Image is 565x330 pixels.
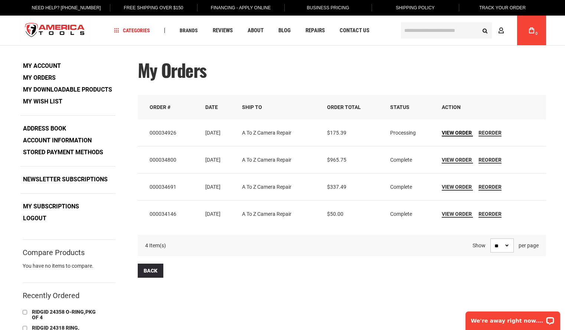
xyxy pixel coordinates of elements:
[442,130,472,136] span: View Order
[479,211,502,217] span: Reorder
[200,95,236,119] th: Date
[23,291,79,300] strong: Recently Ordered
[237,173,322,200] td: A To Z Camera Repair
[385,119,436,146] td: Processing
[20,147,106,158] a: Stored Payment Methods
[20,84,115,95] a: My Downloadable Products
[385,146,436,173] td: Complete
[479,130,502,136] span: Reorder
[302,26,328,36] a: Repairs
[138,146,200,173] td: 000034800
[442,211,472,217] span: View Order
[237,200,322,227] td: A To Z Camera Repair
[385,95,436,119] th: Status
[237,146,322,173] td: A To Z Camera Repair
[23,262,115,277] div: You have no items to compare.
[442,157,473,164] a: View Order
[144,268,157,274] span: Back
[278,28,291,33] span: Blog
[138,173,200,200] td: 000034691
[327,211,343,217] span: $50.00
[23,249,85,256] strong: Compare Products
[145,242,166,248] span: 4 Item(s)
[442,130,473,136] a: View Order
[237,95,322,119] th: Ship To
[138,119,200,146] td: 000034926
[442,157,472,163] span: View Order
[442,184,472,190] span: View Order
[213,28,233,33] span: Reviews
[437,95,546,119] th: Action
[519,242,539,248] span: per page
[327,184,346,190] span: $337.49
[20,60,63,72] a: My Account
[535,32,538,36] span: 0
[180,28,198,33] span: Brands
[176,26,201,36] a: Brands
[479,157,502,163] span: Reorder
[209,26,236,36] a: Reviews
[114,28,150,33] span: Categories
[237,119,322,146] td: A To Z Camera Repair
[30,308,104,322] a: RIDGID 24358 O-RING,PKG OF 4
[340,28,369,33] span: Contact Us
[479,184,502,191] a: Reorder
[138,200,200,227] td: 000034146
[19,17,91,44] a: store logo
[479,184,502,190] span: Reorder
[479,211,502,218] a: Reorder
[20,123,69,134] a: Address Book
[200,173,236,200] td: [DATE]
[200,119,236,146] td: [DATE]
[138,264,163,278] a: Back
[306,28,325,33] span: Repairs
[32,309,96,320] span: RIDGID 24358 O-RING,PKG OF 4
[473,242,486,248] strong: Show
[336,26,373,36] a: Contact Us
[244,26,267,36] a: About
[200,200,236,227] td: [DATE]
[479,130,502,136] a: Reorder
[19,17,91,44] img: America Tools
[138,57,206,83] span: My Orders
[20,135,94,146] a: Account Information
[20,201,82,212] a: My Subscriptions
[20,174,110,185] a: Newsletter Subscriptions
[385,200,436,227] td: Complete
[442,184,473,191] a: View Order
[20,213,49,224] a: Logout
[248,28,264,33] span: About
[525,16,539,45] a: 0
[275,26,294,36] a: Blog
[442,211,473,218] a: View Order
[20,72,58,83] strong: My Orders
[478,23,492,37] button: Search
[138,95,200,119] th: Order #
[396,5,435,10] span: Shipping Policy
[111,26,153,36] a: Categories
[322,95,385,119] th: Order Total
[20,96,65,107] a: My Wish List
[200,146,236,173] td: [DATE]
[327,157,346,163] span: $965.75
[461,307,565,330] iframe: LiveChat chat widget
[479,157,502,164] a: Reorder
[327,130,346,136] span: $175.39
[385,173,436,200] td: Complete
